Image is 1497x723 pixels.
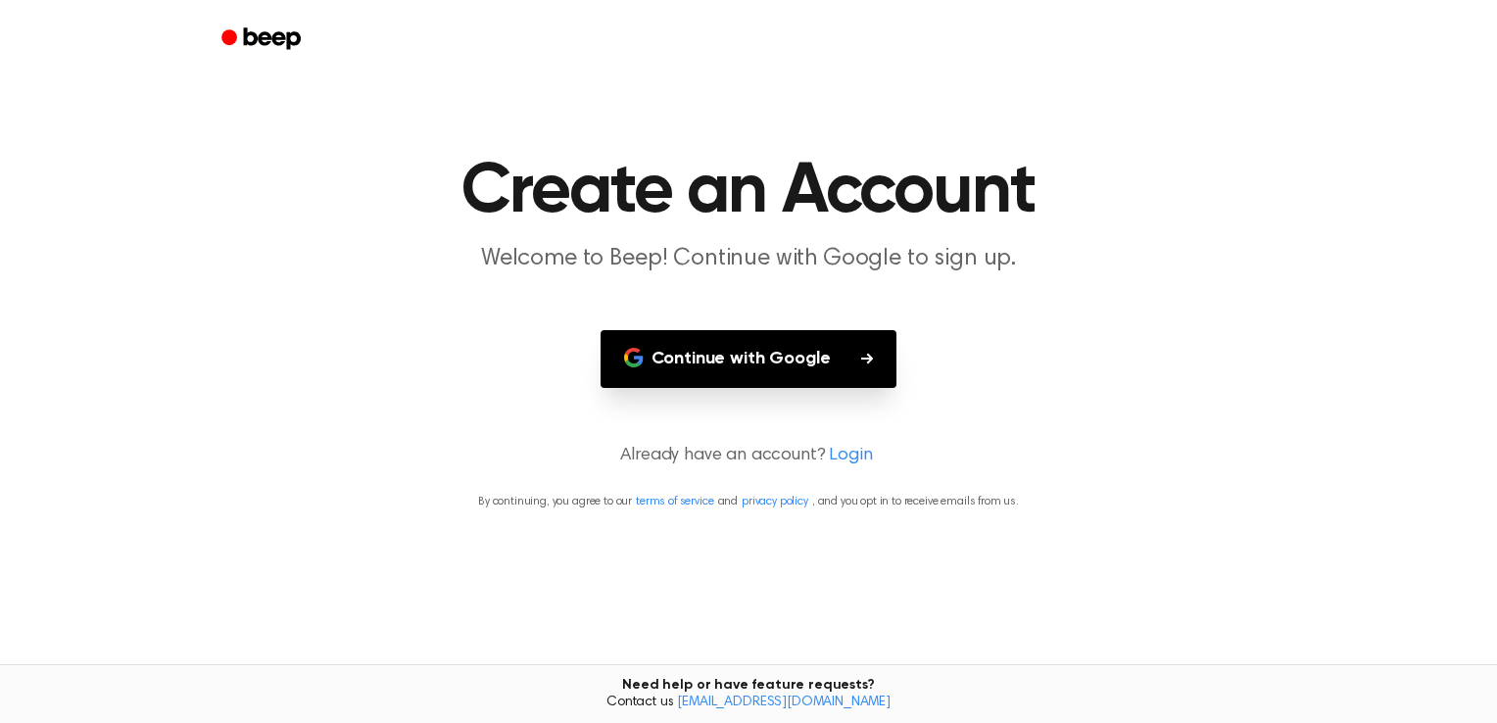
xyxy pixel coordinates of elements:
[24,493,1473,510] p: By continuing, you agree to our and , and you opt in to receive emails from us.
[12,695,1485,712] span: Contact us
[247,157,1250,227] h1: Create an Account
[742,496,808,507] a: privacy policy
[372,243,1125,275] p: Welcome to Beep! Continue with Google to sign up.
[601,330,897,388] button: Continue with Google
[829,443,872,469] a: Login
[208,21,318,59] a: Beep
[677,696,891,709] a: [EMAIL_ADDRESS][DOMAIN_NAME]
[24,443,1473,469] p: Already have an account?
[636,496,713,507] a: terms of service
